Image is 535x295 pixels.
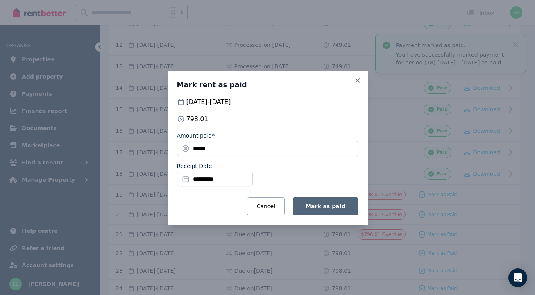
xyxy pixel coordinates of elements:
[306,203,345,209] span: Mark as paid
[177,162,212,170] label: Receipt Date
[293,197,358,215] button: Mark as paid
[186,97,231,107] span: [DATE] - [DATE]
[186,114,208,124] span: 798.01
[177,132,215,139] label: Amount paid*
[177,80,358,89] h3: Mark rent as paid
[247,197,285,215] button: Cancel
[508,268,527,287] div: Open Intercom Messenger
